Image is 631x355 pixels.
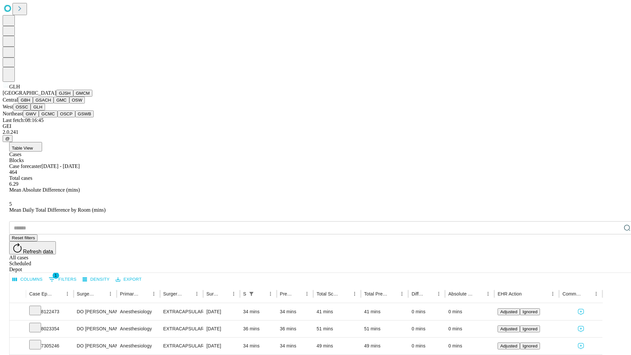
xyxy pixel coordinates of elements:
span: Reset filters [12,235,35,240]
button: GMC [54,97,69,104]
button: Menu [229,289,238,298]
button: GSWB [75,110,94,117]
button: Menu [266,289,275,298]
button: Menu [106,289,115,298]
div: 51 mins [364,320,405,337]
div: 0 mins [411,320,442,337]
span: GLH [9,84,20,89]
button: Sort [183,289,192,298]
div: Difference [411,291,424,296]
div: Scheduled In Room Duration [243,291,246,296]
button: Show filters [247,289,256,298]
button: GCMC [39,110,58,117]
div: EXTRACAPSULAR CATARACT REMOVAL WITH [MEDICAL_DATA] [163,303,200,320]
button: GSACH [33,97,54,104]
div: Anesthesiology [120,320,156,337]
button: Density [81,274,111,285]
span: Adjusted [500,343,517,348]
div: EXTRACAPSULAR CATARACT REMOVAL COMPLEX WITH IOL [163,320,200,337]
div: DO [PERSON_NAME] [77,303,113,320]
button: Ignored [520,343,540,349]
button: Menu [350,289,359,298]
span: Ignored [523,343,537,348]
div: Primary Service [120,291,139,296]
div: 8122473 [29,303,70,320]
div: EHR Action [498,291,522,296]
div: [DATE] [206,303,237,320]
div: Anesthesiology [120,303,156,320]
button: Expand [13,323,23,335]
div: Comments [562,291,581,296]
div: 0 mins [448,303,491,320]
span: 464 [9,169,17,175]
div: [DATE] [206,320,237,337]
button: Adjusted [498,325,520,332]
button: Ignored [520,308,540,315]
button: Menu [434,289,443,298]
div: Total Predicted Duration [364,291,388,296]
button: Menu [592,289,601,298]
button: Adjusted [498,308,520,315]
span: Mean Absolute Difference (mins) [9,187,80,193]
span: Refresh data [23,249,53,254]
button: GMCM [73,90,92,97]
button: GLH [31,104,45,110]
button: Menu [149,289,158,298]
div: Absolute Difference [448,291,474,296]
span: Mean Daily Total Difference by Room (mins) [9,207,105,213]
div: 49 mins [364,338,405,354]
span: 6.29 [9,181,18,187]
div: Predicted In Room Duration [280,291,293,296]
div: GEI [3,123,628,129]
div: 0 mins [448,338,491,354]
button: GBH [18,97,33,104]
button: GWV [23,110,39,117]
button: Show filters [47,274,78,285]
button: @ [3,135,12,142]
span: Table View [12,146,33,151]
div: 41 mins [364,303,405,320]
button: Menu [63,289,72,298]
span: Last fetch: 08:16:45 [3,117,44,123]
button: Sort [582,289,592,298]
div: 34 mins [280,303,310,320]
span: @ [5,136,10,141]
div: [DATE] [206,338,237,354]
button: Adjusted [498,343,520,349]
button: Sort [341,289,350,298]
span: Adjusted [500,309,517,314]
span: West [3,104,13,109]
span: Total cases [9,175,32,181]
div: 36 mins [280,320,310,337]
div: 34 mins [243,338,273,354]
button: Select columns [11,274,44,285]
button: Reset filters [9,234,37,241]
button: Expand [13,306,23,318]
div: 34 mins [243,303,273,320]
div: 0 mins [411,303,442,320]
button: Sort [293,289,302,298]
button: Menu [548,289,557,298]
button: Sort [474,289,483,298]
button: Sort [220,289,229,298]
button: Sort [388,289,397,298]
span: Case forecaster [9,163,41,169]
button: Ignored [520,325,540,332]
button: Table View [9,142,42,152]
div: 41 mins [316,303,358,320]
div: 0 mins [448,320,491,337]
span: Northeast [3,111,23,116]
button: Sort [54,289,63,298]
button: Sort [425,289,434,298]
button: Expand [13,341,23,352]
div: 0 mins [411,338,442,354]
span: [GEOGRAPHIC_DATA] [3,90,56,96]
div: DO [PERSON_NAME] [77,320,113,337]
div: 2.0.241 [3,129,628,135]
div: Total Scheduled Duration [316,291,340,296]
button: GJSH [56,90,73,97]
div: EXTRACAPSULAR CATARACT REMOVAL WITH [MEDICAL_DATA] [163,338,200,354]
div: 51 mins [316,320,358,337]
button: Menu [302,289,312,298]
div: DO [PERSON_NAME] [77,338,113,354]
